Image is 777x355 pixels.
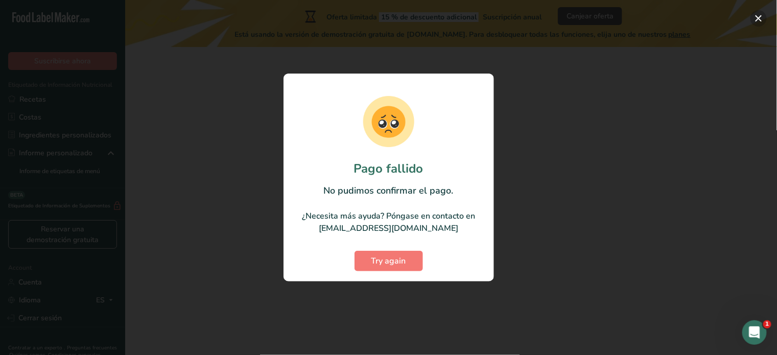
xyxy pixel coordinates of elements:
iframe: Intercom live chat [742,320,767,345]
span: 1 [763,320,771,328]
span: Try again [371,255,406,267]
img: Failed Payment [363,96,414,147]
p: No pudimos confirmar el pago. [294,184,484,198]
h1: Pago fallido [294,159,484,178]
p: ¿Necesita más ayuda? Póngase en contacto en [EMAIL_ADDRESS][DOMAIN_NAME] [294,210,484,234]
button: Try again [355,251,423,271]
